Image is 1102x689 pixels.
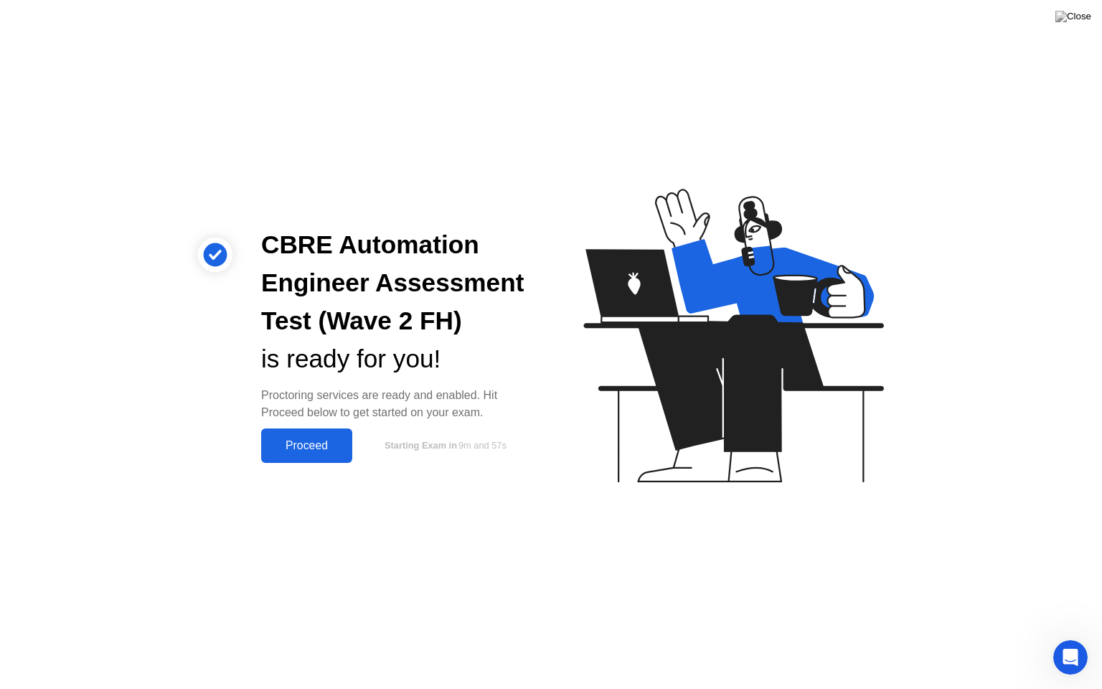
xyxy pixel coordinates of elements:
[9,6,37,33] button: go back
[1055,11,1091,22] img: Close
[261,428,352,463] button: Proceed
[458,6,484,32] div: Close
[431,6,458,33] button: Collapse window
[458,440,507,451] span: 9m and 57s
[359,432,528,459] button: Starting Exam in9m and 57s
[261,387,528,421] div: Proctoring services are ready and enabled. Hit Proceed below to get started on your exam.
[261,226,528,339] div: CBRE Automation Engineer Assessment Test (Wave 2 FH)
[1053,640,1088,675] iframe: Intercom live chat
[261,340,528,378] div: is ready for you!
[265,439,348,452] div: Proceed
